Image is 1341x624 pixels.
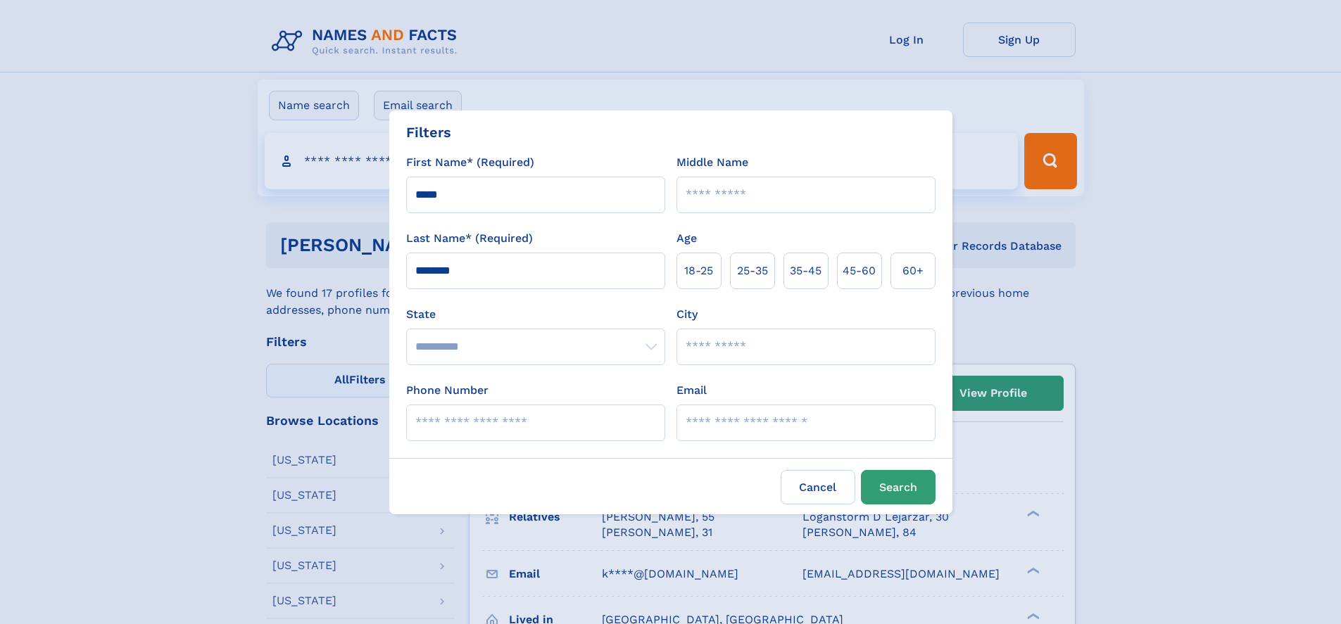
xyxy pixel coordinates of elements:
label: Cancel [781,470,855,504]
label: Email [676,382,707,399]
div: Filters [406,122,451,143]
span: 60+ [902,262,924,279]
label: Middle Name [676,154,748,171]
label: First Name* (Required) [406,154,534,171]
label: Phone Number [406,382,489,399]
label: State [406,306,665,323]
label: Last Name* (Required) [406,230,533,247]
button: Search [861,470,936,504]
label: City [676,306,698,323]
span: 45‑60 [843,262,876,279]
span: 25‑35 [737,262,768,279]
span: 35‑45 [790,262,821,279]
span: 18‑25 [684,262,713,279]
label: Age [676,230,697,247]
